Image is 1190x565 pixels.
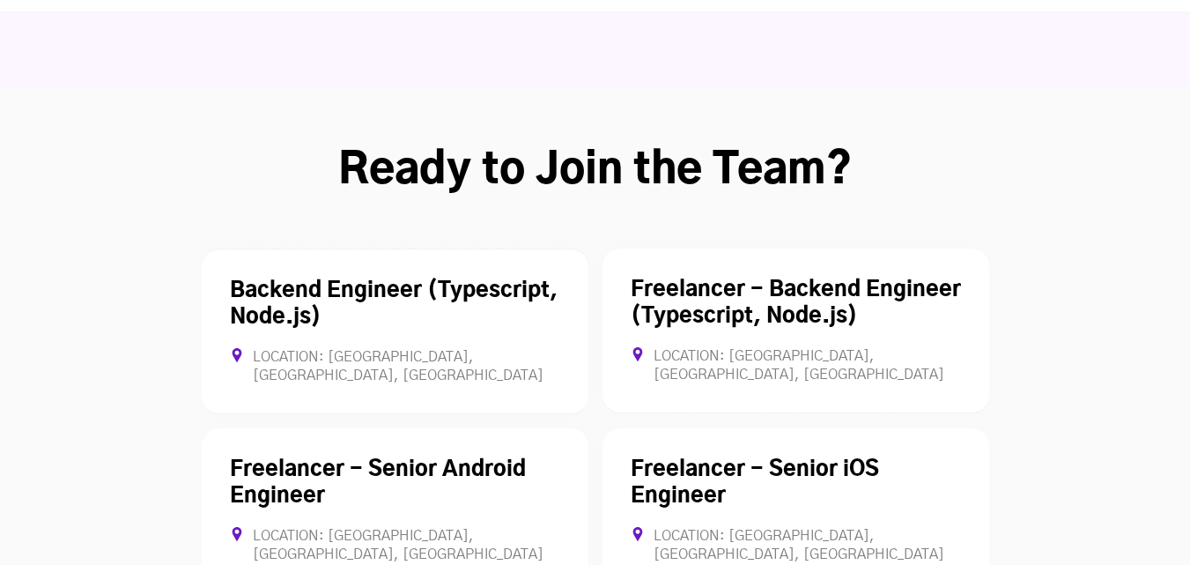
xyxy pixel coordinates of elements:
[631,459,879,507] a: Freelancer - Senior iOS Engineer
[631,347,961,384] div: Location: [GEOGRAPHIC_DATA], [GEOGRAPHIC_DATA], [GEOGRAPHIC_DATA]
[631,527,961,564] div: Location: [GEOGRAPHIC_DATA], [GEOGRAPHIC_DATA], [GEOGRAPHIC_DATA]
[631,279,961,327] a: Freelancer - Backend Engineer (Typescript, Node.js)
[230,527,560,564] div: Location: [GEOGRAPHIC_DATA], [GEOGRAPHIC_DATA], [GEOGRAPHIC_DATA]
[338,150,852,192] strong: Ready to Join the Team?
[230,348,560,385] div: Location: [GEOGRAPHIC_DATA], [GEOGRAPHIC_DATA], [GEOGRAPHIC_DATA]
[230,280,558,328] a: Backend Engineer (Typescript, Node.js)
[230,459,526,507] a: Freelancer - Senior Android Engineer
